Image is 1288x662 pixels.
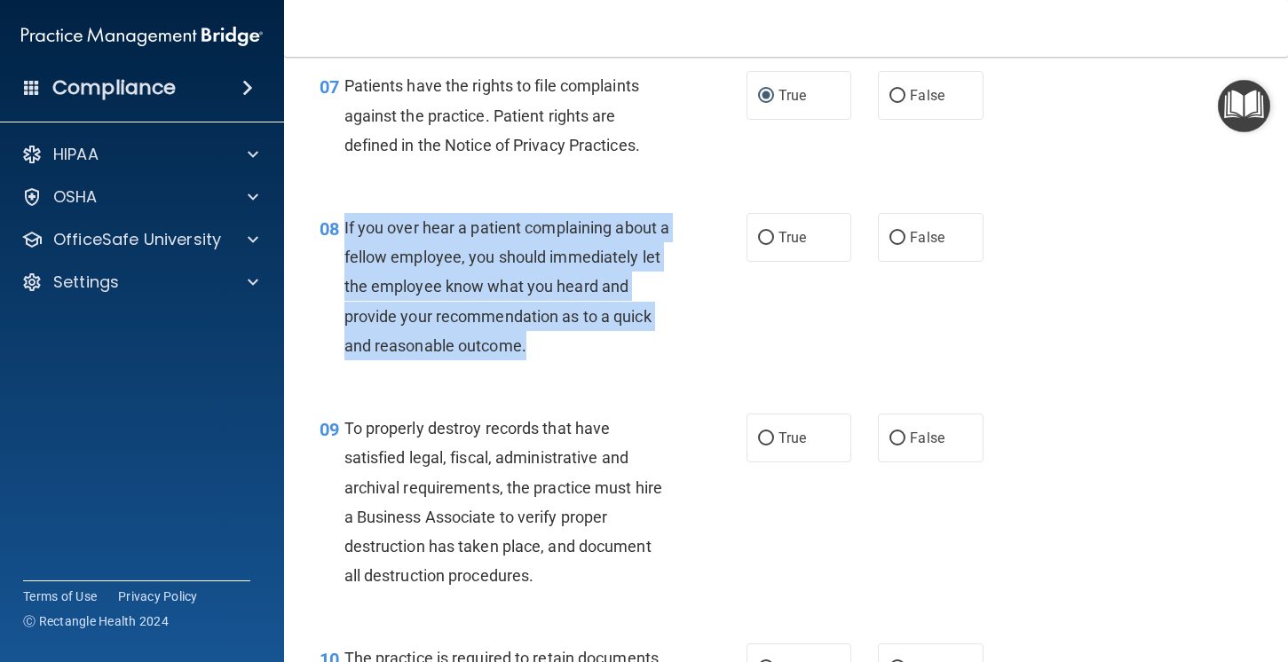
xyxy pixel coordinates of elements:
a: Privacy Policy [118,587,198,605]
a: HIPAA [21,144,258,165]
input: True [758,90,774,103]
span: True [778,87,806,104]
span: If you over hear a patient complaining about a fellow employee, you should immediately let the em... [344,218,670,355]
span: True [778,229,806,246]
span: 07 [320,76,339,98]
h4: Compliance [52,75,176,100]
span: False [910,430,944,446]
input: True [758,232,774,245]
p: OSHA [53,186,98,208]
p: OfficeSafe University [53,229,221,250]
input: False [889,232,905,245]
input: False [889,432,905,445]
span: 08 [320,218,339,240]
span: Patients have the rights to file complaints against the practice. Patient rights are defined in t... [344,76,640,154]
p: Settings [53,272,119,293]
p: HIPAA [53,144,99,165]
button: Open Resource Center [1218,80,1270,132]
a: OSHA [21,186,258,208]
span: Ⓒ Rectangle Health 2024 [23,612,169,630]
a: Settings [21,272,258,293]
a: Terms of Use [23,587,97,605]
img: PMB logo [21,19,263,54]
a: OfficeSafe University [21,229,258,250]
span: 09 [320,419,339,440]
span: True [778,430,806,446]
span: False [910,87,944,104]
span: To properly destroy records that have satisfied legal, fiscal, administrative and archival requir... [344,419,663,585]
input: True [758,432,774,445]
span: False [910,229,944,246]
input: False [889,90,905,103]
